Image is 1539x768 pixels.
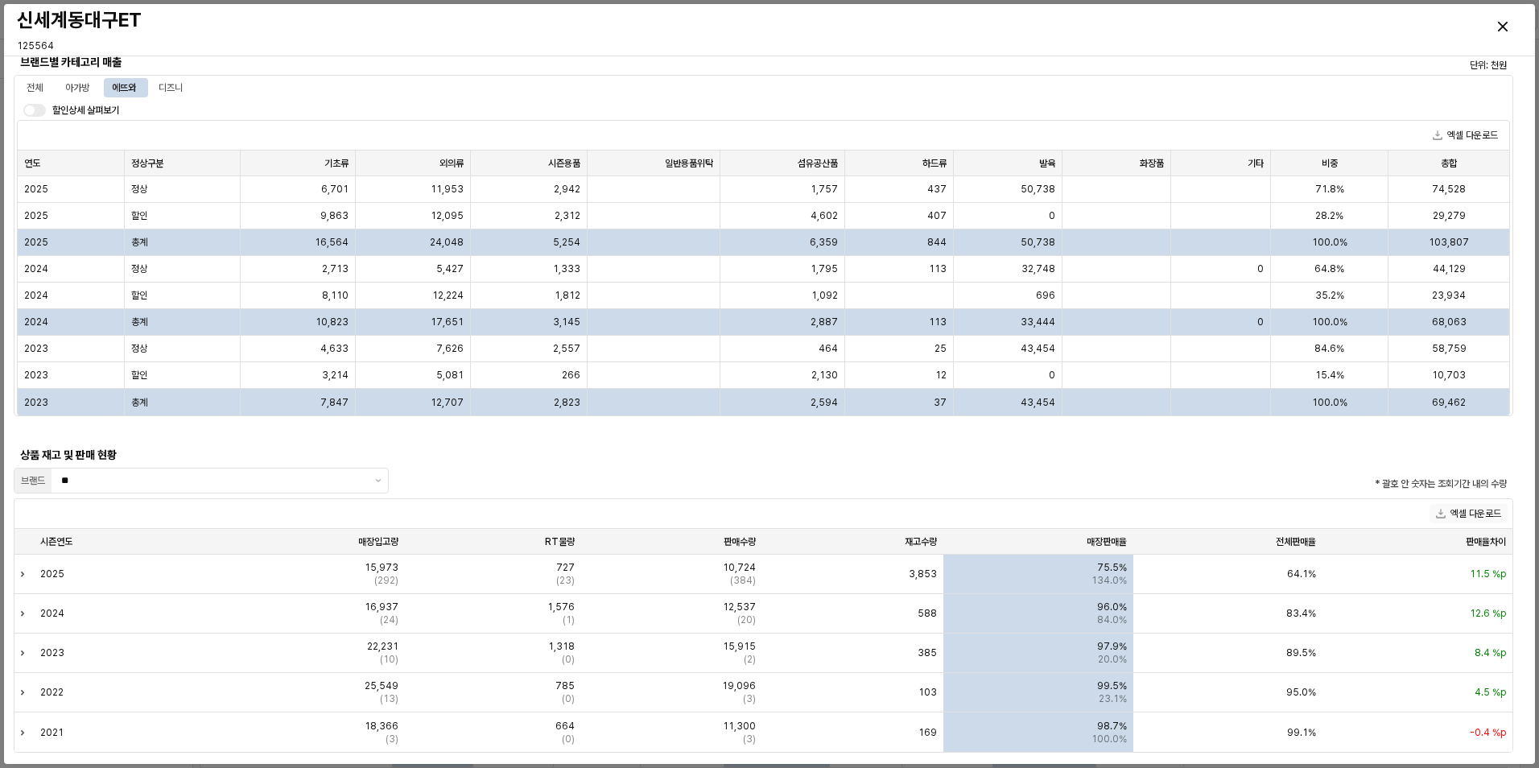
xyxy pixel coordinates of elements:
[811,262,838,275] span: 1,795
[24,396,48,409] span: 2023
[744,653,756,666] span: (2)
[131,236,147,249] span: 총계
[131,157,163,170] span: 정상구분
[40,726,64,739] span: 2021
[14,673,35,712] div: Expand row
[1021,316,1055,328] span: 33,444
[1433,209,1466,222] span: 29,279
[358,535,398,548] span: 매장입고량
[723,720,756,733] span: 11,300
[811,289,838,302] span: 1,092
[40,686,64,699] span: 2022
[149,78,192,97] div: 디즈니
[14,634,35,672] div: Expand row
[321,183,349,196] span: 6,701
[56,78,99,97] div: 아가방
[1315,209,1343,222] span: 28.2%
[320,342,349,355] span: 4,633
[1257,262,1264,275] span: 0
[432,289,464,302] span: 12,224
[927,209,947,222] span: 407
[1322,157,1338,170] span: 비중
[1097,640,1127,653] span: 97.9%
[1021,396,1055,409] span: 43,454
[1432,396,1466,409] span: 69,462
[730,574,756,587] span: (384)
[380,613,398,626] span: (24)
[374,574,398,587] span: (292)
[1098,653,1127,666] span: 20.0%
[131,183,147,196] span: 정상
[562,733,575,745] span: (0)
[553,236,580,249] span: 5,254
[315,236,349,249] span: 16,564
[131,289,147,302] span: 할인
[1039,157,1055,170] span: 발육
[1312,236,1347,249] span: 100.0%
[743,733,756,745] span: (3)
[365,601,398,613] span: 16,937
[436,342,464,355] span: 7,626
[1087,535,1127,548] span: 매장판매율
[1470,607,1506,620] span: 12.6 %p
[1145,477,1507,491] p: * 괄호 안 숫자는 조회기간 내의 수량
[320,209,349,222] span: 9,863
[20,448,258,462] h6: 상품 재고 및 판매 현황
[1049,369,1055,382] span: 0
[1483,7,1522,46] button: Close
[1314,342,1344,355] span: 84.6%
[722,679,756,692] span: 19,096
[1470,726,1506,739] span: -0.4 %p
[1426,126,1504,145] button: 엑셀 다운로드
[431,183,464,196] span: 11,953
[386,733,398,745] span: (3)
[1286,686,1316,699] span: 95.0%
[935,369,947,382] span: 12
[24,209,48,222] span: 2025
[1312,396,1347,409] span: 100.0%
[1097,720,1127,733] span: 98.7%
[27,78,43,97] div: 전체
[1099,692,1127,705] span: 23.1%
[1432,342,1467,355] span: 58,759
[17,9,1143,31] h3: 신세계동대구ET
[1286,607,1316,620] span: 83.4%
[431,209,464,222] span: 12,095
[1021,342,1055,355] span: 43,454
[1091,733,1127,745] span: 100.0%
[553,342,580,355] span: 2,557
[724,535,756,548] span: 판매수량
[365,561,398,574] span: 15,973
[737,613,756,626] span: (20)
[40,607,64,620] span: 2024
[40,568,64,580] span: 2025
[17,39,384,53] p: 125564
[1314,262,1344,275] span: 64.8%
[1475,686,1506,699] span: 4.5 %p
[367,640,398,653] span: 22,231
[1021,262,1055,275] span: 32,748
[562,692,575,705] span: (0)
[1470,568,1506,580] span: 11.5 %p
[40,535,72,548] span: 시즌연도
[905,535,937,548] span: 재고수량
[1097,561,1127,574] span: 75.5%
[798,157,838,170] span: 섬유공산품
[1021,183,1055,196] span: 50,738
[922,157,947,170] span: 하드류
[20,55,382,69] h6: 브랜드별 카테고리 매출
[21,473,45,489] div: 브랜드
[1286,646,1316,659] span: 89.5%
[811,316,838,328] span: 2,887
[102,78,146,97] div: 에뜨와
[811,396,838,409] span: 2,594
[811,183,838,196] span: 1,757
[112,78,136,97] div: 에뜨와
[1097,601,1127,613] span: 96.0%
[665,157,713,170] span: 일반용품위탁
[380,692,398,705] span: (13)
[723,640,756,653] span: 15,915
[131,209,147,222] span: 할인
[934,396,947,409] span: 37
[14,712,35,752] div: Expand row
